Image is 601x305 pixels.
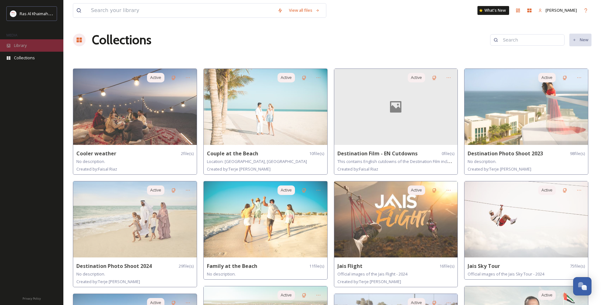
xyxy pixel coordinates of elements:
span: Active [411,75,422,81]
span: Official images of the Jais Sky Tour - 2024 [468,271,544,277]
span: 10 file(s) [309,151,324,157]
strong: Destination Photo Shoot 2023 [468,150,543,157]
span: Created by: Faisal Riaz [337,166,378,172]
img: f0ae1fde-13b4-46c4-80dc-587e454a40a6.jpg [464,69,588,145]
strong: Couple at the Beach [207,150,258,157]
a: [PERSON_NAME] [535,4,580,16]
button: New [569,34,591,46]
input: Search [500,34,561,46]
span: Active [411,187,422,193]
img: 7e8a814c-968e-46a8-ba33-ea04b7243a5d.jpg [204,69,327,145]
span: 2 file(s) [181,151,194,157]
strong: Family at the Beach [207,263,257,269]
a: Privacy Policy [22,294,41,302]
span: 29 file(s) [179,263,194,269]
span: Ras Al Khaimah Tourism Development Authority [20,10,109,16]
span: Created by: Terje [PERSON_NAME] [337,279,401,284]
a: What's New [477,6,509,15]
a: Collections [92,30,151,49]
span: No description. [76,271,105,277]
span: Active [281,187,292,193]
span: Active [281,292,292,298]
strong: Cooler weather [76,150,116,157]
span: 11 file(s) [309,263,324,269]
img: 3fee7373-bc30-4870-881d-a1ce1f855b52.jpg [73,69,197,145]
strong: Destination Film - EN Cutdowns [337,150,418,157]
span: Privacy Policy [22,296,41,301]
span: Created by: Terje [PERSON_NAME] [76,279,140,284]
span: Active [541,292,553,298]
span: Official images of the Jais Flight - 2024 [337,271,407,277]
img: 00673e52-cc5a-420c-a61f-7b8abfb0f54c.jpg [334,181,458,257]
span: Location: [GEOGRAPHIC_DATA], [GEOGRAPHIC_DATA] [207,159,307,164]
button: Open Chat [573,277,591,295]
span: Active [541,187,553,193]
strong: Destination Photo Shoot 2024 [76,263,152,269]
img: 40833ac2-9b7e-441e-9c37-82b00e6b34d8.jpg [204,181,327,257]
span: 16 file(s) [439,263,454,269]
span: Library [14,42,27,49]
span: Active [541,75,553,81]
span: 0 file(s) [442,151,454,157]
span: [PERSON_NAME] [546,7,577,13]
strong: Jais Sky Tour [468,263,500,269]
img: b247c5c7-76c1-4511-a868-7f05f0ad745b.jpg [73,181,197,257]
span: Active [150,75,161,81]
span: No description. [468,159,496,164]
span: No description. [76,159,105,164]
span: Created by: Terje [PERSON_NAME] [468,166,531,172]
span: Created by: Faisal Riaz [76,166,117,172]
span: Active [150,187,161,193]
strong: Jais Flight [337,263,362,269]
img: 4306898a-ba34-48de-ae96-fefe15b2cfb0.jpg [464,181,588,257]
span: Active [281,75,292,81]
span: Created by: Terje [PERSON_NAME] [207,166,271,172]
span: No description. [207,271,236,277]
input: Search your library [88,3,274,17]
a: View all files [286,4,323,16]
span: MEDIA [6,33,17,37]
span: 98 file(s) [570,151,585,157]
img: Logo_RAKTDA_RGB-01.png [10,10,16,17]
span: Collections [14,55,35,61]
span: 75 file(s) [570,263,585,269]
